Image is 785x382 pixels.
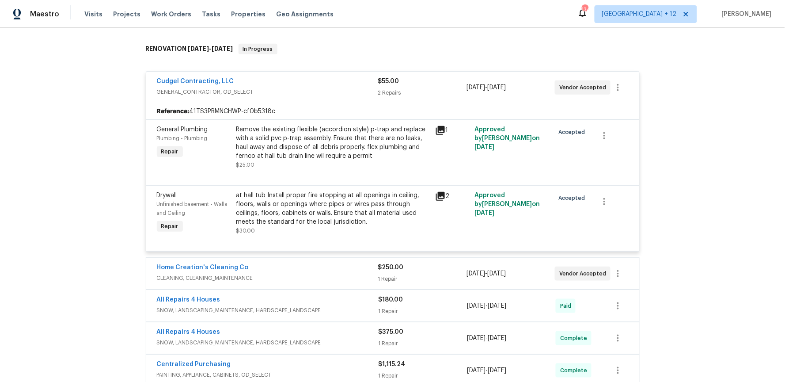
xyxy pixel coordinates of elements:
span: General Plumbing [157,126,208,133]
a: All Repairs 4 Houses [157,297,220,303]
span: - [466,269,506,278]
span: [DATE] [487,84,506,91]
h6: RENOVATION [146,44,233,54]
span: Work Orders [151,10,191,19]
span: $1,115.24 [379,361,406,367]
span: [DATE] [488,367,506,374]
span: Accepted [558,194,588,202]
a: Home Creation's Cleaning Co [157,264,249,271]
div: 134 [582,5,588,14]
span: [DATE] [474,210,494,216]
span: Approved by [PERSON_NAME] on [474,126,540,150]
span: SNOW, LANDSCAPING_MAINTENANCE, HARDSCAPE_LANDSCAPE [157,306,379,315]
span: $55.00 [378,78,399,84]
span: - [467,302,506,310]
div: 2 Repairs [378,88,466,97]
a: All Repairs 4 Houses [157,329,220,335]
span: CLEANING, CLEANING_MAINTENANCE [157,274,378,283]
span: Geo Assignments [276,10,334,19]
span: [DATE] [488,335,506,341]
span: SNOW, LANDSCAPING_MAINTENANCE, HARDSCAPE_LANDSCAPE [157,338,379,347]
div: RENOVATION [DATE]-[DATE]In Progress [143,35,642,63]
span: Maestro [30,10,59,19]
span: Paid [560,302,575,310]
span: Repair [158,222,182,231]
span: $30.00 [236,228,255,233]
a: Centralized Purchasing [157,361,231,367]
span: $180.00 [379,297,403,303]
span: Accepted [558,128,588,137]
div: 1 Repair [378,275,466,283]
span: [DATE] [212,46,233,52]
div: at hall tub Install proper fire stopping at all openings in ceiling, floors, walls or openings wh... [236,191,430,226]
span: Visits [84,10,102,19]
span: - [188,46,233,52]
div: 2 [435,191,470,202]
span: Unfinished basement - Walls and Ceiling [157,202,228,216]
span: $250.00 [378,264,404,271]
span: Repair [158,147,182,156]
span: [DATE] [188,46,209,52]
div: 1 [435,125,470,136]
span: [DATE] [467,367,485,374]
span: Drywall [157,192,177,199]
span: [PERSON_NAME] [718,10,772,19]
span: $25.00 [236,162,255,168]
span: PAINTING, APPLIANCE, CABINETS, OD_SELECT [157,371,379,379]
span: $375.00 [379,329,404,335]
span: [DATE] [466,84,485,91]
span: GENERAL_CONTRACTOR, OD_SELECT [157,88,378,96]
span: [DATE] [488,303,506,309]
span: [DATE] [487,271,506,277]
span: Approved by [PERSON_NAME] on [474,192,540,216]
span: Vendor Accepted [559,269,610,278]
div: 1 Repair [379,371,467,380]
span: [DATE] [474,144,494,150]
span: [DATE] [466,271,485,277]
span: - [467,334,506,343]
div: 1 Repair [379,307,467,316]
span: Vendor Accepted [559,83,610,92]
span: In Progress [239,45,277,53]
span: Tasks [202,11,220,17]
b: Reference: [157,107,190,116]
span: - [467,366,506,375]
div: Remove the existing flexible (accordion style) p-trap and replace with a solid pvc p-trap assembl... [236,125,430,160]
span: [GEOGRAPHIC_DATA] + 12 [602,10,677,19]
span: Properties [231,10,265,19]
span: [DATE] [467,303,485,309]
span: [DATE] [467,335,485,341]
div: 41TS3PRMNCHWP-cf0b5318c [146,103,639,119]
span: - [466,83,506,92]
span: Complete [560,334,591,343]
a: Cudgel Contracting, LLC [157,78,234,84]
div: 1 Repair [379,339,467,348]
span: Plumbing - Plumbing [157,136,208,141]
span: Projects [113,10,140,19]
span: Complete [560,366,591,375]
